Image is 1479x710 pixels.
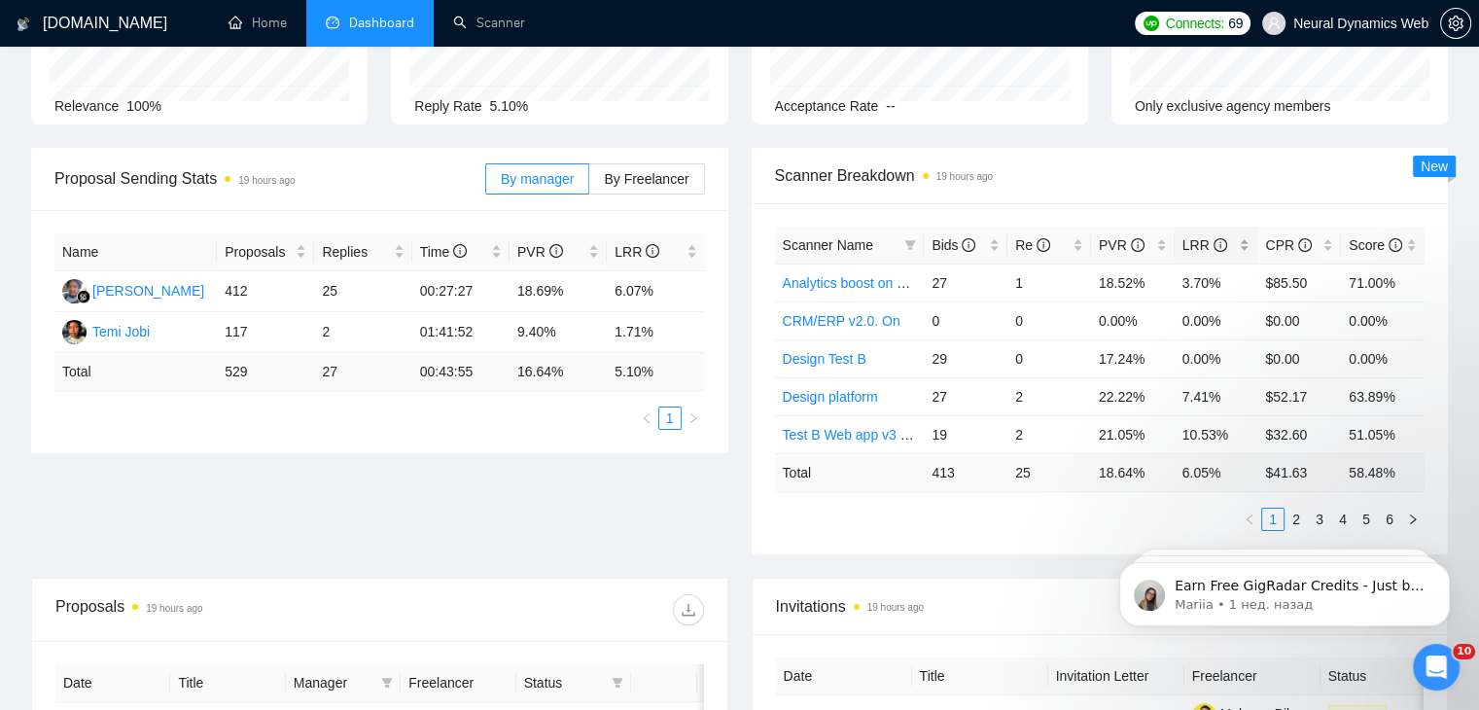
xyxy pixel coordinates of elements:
[54,353,217,391] td: Total
[1257,339,1341,377] td: $0.00
[674,602,703,618] span: download
[510,271,607,312] td: 18.69%
[217,312,314,353] td: 117
[322,241,389,263] span: Replies
[936,171,993,182] time: 19 hours ago
[126,98,161,114] span: 100%
[1321,657,1457,695] th: Status
[62,279,87,303] img: AS
[170,664,285,702] th: Title
[612,677,623,689] span: filter
[54,166,485,191] span: Proposal Sending Stats
[1440,16,1471,31] a: setting
[924,415,1007,453] td: 19
[62,323,150,338] a: TTemi Jobi
[1341,453,1425,491] td: 58.48 %
[1091,415,1175,453] td: 21.05%
[1048,657,1184,695] th: Invitation Letter
[635,407,658,430] button: left
[607,312,704,353] td: 1.71%
[1378,508,1401,531] li: 6
[1007,453,1091,491] td: 25
[1166,13,1224,34] span: Connects:
[1262,509,1284,530] a: 1
[1144,16,1159,31] img: upwork-logo.png
[658,407,682,430] li: 1
[1355,508,1378,531] li: 5
[1175,264,1258,302] td: 3.70%
[92,280,204,302] div: [PERSON_NAME]
[314,233,411,271] th: Replies
[381,677,393,689] span: filter
[414,98,481,114] span: Reply Rate
[1037,238,1050,252] span: info-circle
[1257,302,1341,339] td: $0.00
[314,271,411,312] td: 25
[783,351,866,367] a: Design Test B
[1441,16,1470,31] span: setting
[783,313,900,329] a: CRM/ERP v2.0. On
[1015,237,1050,253] span: Re
[54,233,217,271] th: Name
[1308,508,1331,531] li: 3
[1331,508,1355,531] li: 4
[1421,159,1448,174] span: New
[776,657,912,695] th: Date
[1175,377,1258,415] td: 7.41%
[1401,508,1425,531] button: right
[687,412,699,424] span: right
[501,171,574,187] span: By manager
[1285,509,1307,530] a: 2
[783,237,873,253] span: Scanner Name
[1007,302,1091,339] td: 0
[517,244,563,260] span: PVR
[1007,415,1091,453] td: 2
[286,664,401,702] th: Manager
[490,98,529,114] span: 5.10%
[1349,237,1401,253] span: Score
[549,244,563,258] span: info-circle
[924,302,1007,339] td: 0
[326,16,339,29] span: dashboard
[1453,644,1475,659] span: 10
[17,9,30,40] img: logo
[924,453,1007,491] td: 413
[55,594,379,625] div: Proposals
[54,98,119,114] span: Relevance
[635,407,658,430] li: Previous Page
[924,377,1007,415] td: 27
[229,15,287,31] a: homeHome
[783,275,932,291] a: Analytics boost on 25.07
[1257,415,1341,453] td: $32.60
[1238,508,1261,531] li: Previous Page
[1135,98,1331,114] span: Only exclusive agency members
[377,668,397,697] span: filter
[607,353,704,391] td: 5.10 %
[932,237,975,253] span: Bids
[1238,508,1261,531] button: left
[412,353,510,391] td: 00:43:55
[608,668,627,697] span: filter
[314,353,411,391] td: 27
[775,98,879,114] span: Acceptance Rate
[62,282,204,298] a: AS[PERSON_NAME]
[775,453,925,491] td: Total
[604,171,688,187] span: By Freelancer
[1175,453,1258,491] td: 6.05 %
[1257,377,1341,415] td: $52.17
[641,412,652,424] span: left
[1261,508,1285,531] li: 1
[1090,521,1479,657] iframe: Intercom notifications сообщение
[1341,302,1425,339] td: 0.00%
[924,339,1007,377] td: 29
[682,407,705,430] li: Next Page
[349,15,414,31] span: Dashboard
[217,353,314,391] td: 529
[1175,415,1258,453] td: 10.53%
[146,603,202,614] time: 19 hours ago
[62,320,87,344] img: T
[1298,238,1312,252] span: info-circle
